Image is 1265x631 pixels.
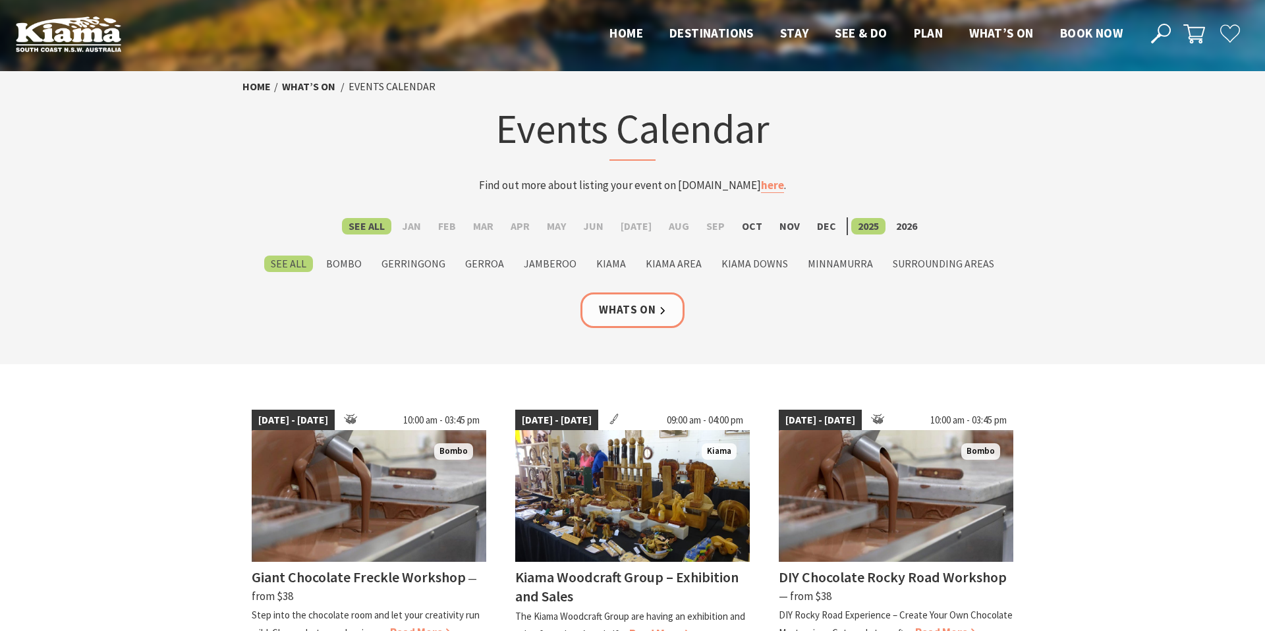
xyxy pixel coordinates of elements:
[349,78,436,96] li: Events Calendar
[16,16,121,52] img: Kiama Logo
[282,80,335,94] a: What’s On
[252,410,335,431] span: [DATE] - [DATE]
[242,80,271,94] a: Home
[924,410,1013,431] span: 10:00 am - 03:45 pm
[590,256,632,272] label: Kiama
[761,178,784,193] a: here
[459,256,511,272] label: Gerroa
[515,410,598,431] span: [DATE] - [DATE]
[540,218,573,234] label: May
[342,218,391,234] label: See All
[434,443,473,460] span: Bombo
[779,589,831,603] span: ⁠— from $38
[264,256,313,272] label: See All
[1060,25,1123,41] span: Book now
[576,218,610,234] label: Jun
[432,218,463,234] label: Feb
[662,218,696,234] label: Aug
[614,218,658,234] label: [DATE]
[914,25,943,41] span: Plan
[773,218,806,234] label: Nov
[702,443,737,460] span: Kiama
[835,25,887,41] span: See & Do
[596,23,1136,45] nav: Main Menu
[395,218,428,234] label: Jan
[961,443,1000,460] span: Bombo
[504,218,536,234] label: Apr
[886,256,1001,272] label: Surrounding Areas
[252,568,466,586] h4: Giant Chocolate Freckle Workshop
[715,256,795,272] label: Kiama Downs
[397,410,486,431] span: 10:00 am - 03:45 pm
[779,410,862,431] span: [DATE] - [DATE]
[889,218,924,234] label: 2026
[669,25,754,41] span: Destinations
[252,430,486,562] img: The Treat Factory Chocolate Production
[660,410,750,431] span: 09:00 am - 04:00 pm
[515,430,750,562] img: The wonders of wood
[700,218,731,234] label: Sep
[639,256,708,272] label: Kiama Area
[779,430,1013,562] img: Chocolate Production. The Treat Factory
[851,218,885,234] label: 2025
[517,256,583,272] label: Jamberoo
[466,218,500,234] label: Mar
[320,256,368,272] label: Bombo
[375,256,452,272] label: Gerringong
[810,218,843,234] label: Dec
[969,25,1034,41] span: What’s On
[374,177,891,194] p: Find out more about listing your event on [DOMAIN_NAME] .
[735,218,769,234] label: Oct
[780,25,809,41] span: Stay
[801,256,880,272] label: Minnamurra
[374,102,891,161] h1: Events Calendar
[580,292,685,327] a: Whats On
[609,25,643,41] span: Home
[779,568,1007,586] h4: DIY Chocolate Rocky Road Workshop
[515,568,739,605] h4: Kiama Woodcraft Group – Exhibition and Sales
